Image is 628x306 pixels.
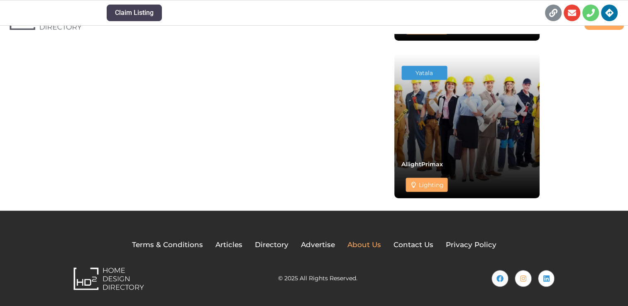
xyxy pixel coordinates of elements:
a: Articles [215,240,242,250]
a: About Us [347,240,381,250]
a: Privacy Policy [446,240,496,250]
a: AllightPrimax [401,160,443,168]
a: Directory [255,240,288,250]
button: Claim Listing [107,5,162,21]
a: Contact Us [393,240,433,250]
a: Advertise [301,240,335,250]
h2: © 2025 All Rights Reserved. [278,275,357,281]
div: Yatala [406,70,443,76]
a: Terms & Conditions [132,240,203,250]
a: Lighting [419,181,444,189]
